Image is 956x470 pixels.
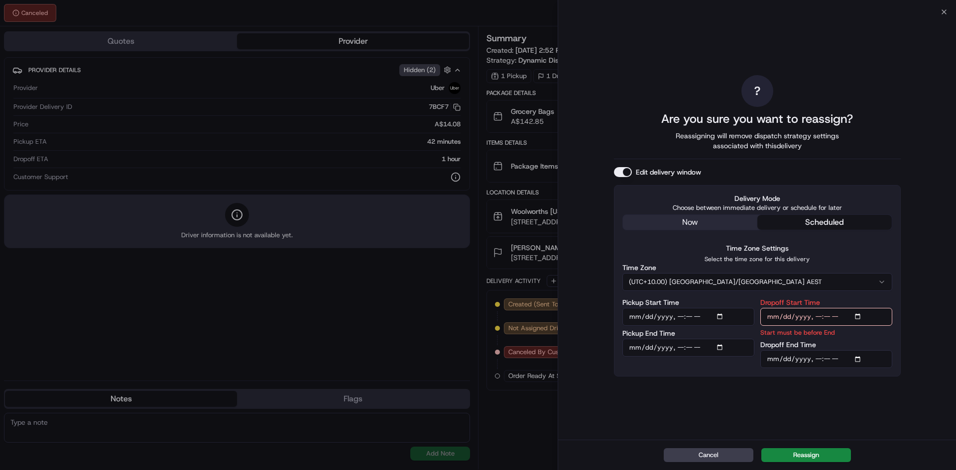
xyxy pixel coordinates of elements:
button: now [623,215,757,230]
label: Time Zone Settings [726,244,789,253]
label: Delivery Mode [622,193,892,203]
label: Pickup End Time [622,330,675,337]
p: Choose between immediate delivery or schedule for later [622,203,892,212]
span: Reassigning will remove dispatch strategy settings associated with this delivery [662,131,853,151]
p: Start must be before End [760,328,835,337]
label: Pickup Start Time [622,299,679,306]
label: Dropoff End Time [760,341,816,348]
div: ? [741,75,773,107]
p: Select the time zone for this delivery [622,255,892,263]
h2: Are you sure you want to reassign? [661,111,853,127]
label: Time Zone [622,264,656,271]
label: Dropoff Start Time [760,299,820,306]
label: Edit delivery window [636,167,701,177]
button: scheduled [757,215,892,230]
button: Reassign [761,448,851,462]
button: Cancel [664,448,753,462]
